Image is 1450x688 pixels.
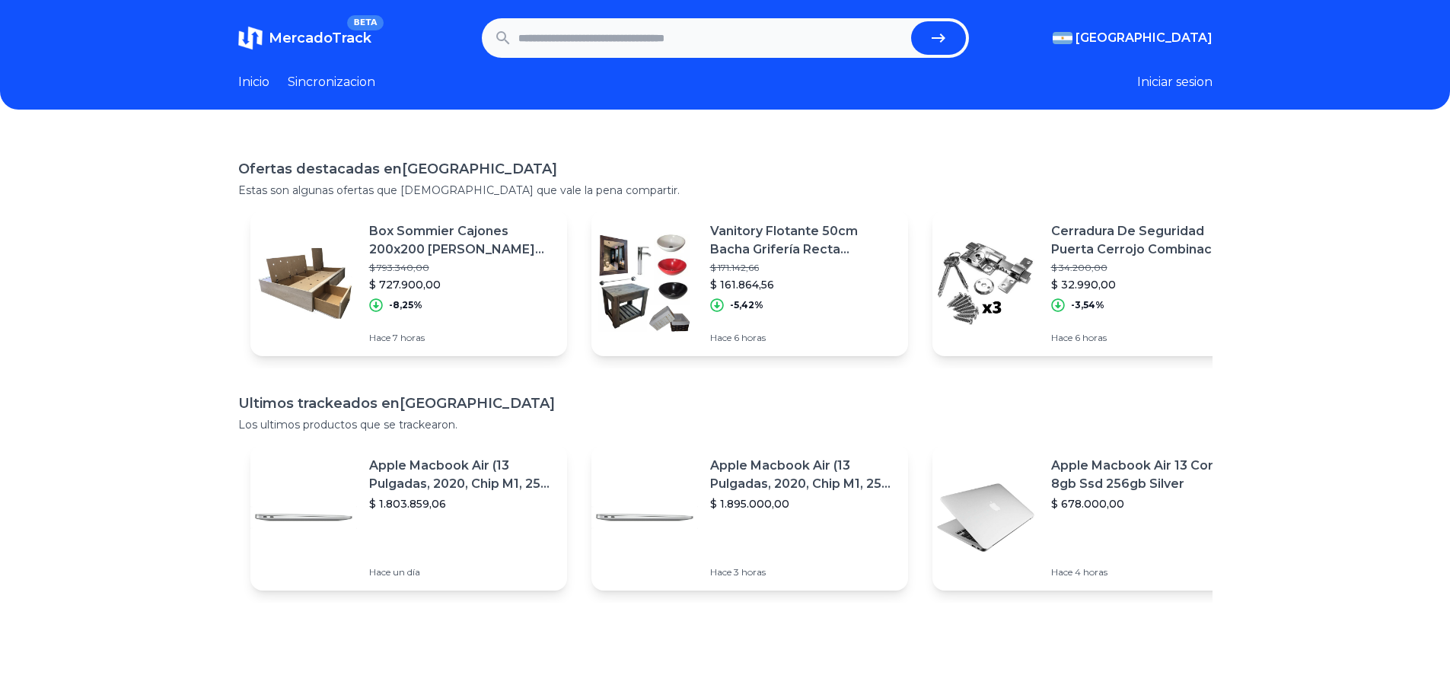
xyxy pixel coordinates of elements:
[369,566,555,578] p: Hace un día
[1076,29,1213,47] span: [GEOGRAPHIC_DATA]
[238,26,263,50] img: MercadoTrack
[730,299,763,311] p: -5,42%
[369,277,555,292] p: $ 727.900,00
[932,210,1249,356] a: Featured imageCerradura De Seguridad Puerta Cerrojo Combinacion X3..!$ 34.200,00$ 32.990,00-3,54%...
[1051,566,1237,578] p: Hace 4 horas
[1051,222,1237,259] p: Cerradura De Seguridad Puerta Cerrojo Combinacion X3..!
[389,299,422,311] p: -8,25%
[1051,277,1237,292] p: $ 32.990,00
[591,210,908,356] a: Featured imageVanitory Flotante 50cm Bacha Grifería Recta Canastos [PERSON_NAME]$ 171.142,66$ 161...
[238,26,371,50] a: MercadoTrackBETA
[710,566,896,578] p: Hace 3 horas
[591,464,698,571] img: Featured image
[1051,332,1237,344] p: Hace 6 horas
[710,277,896,292] p: $ 161.864,56
[1137,73,1213,91] button: Iniciar sesion
[238,73,269,91] a: Inicio
[710,496,896,511] p: $ 1.895.000,00
[369,222,555,259] p: Box Sommier Cajones 200x200 [PERSON_NAME] Size Melamina Faplac Mdf
[250,444,567,591] a: Featured imageApple Macbook Air (13 Pulgadas, 2020, Chip M1, 256 Gb De Ssd, 8 Gb De Ram) - Plata$...
[369,332,555,344] p: Hace 7 horas
[710,222,896,259] p: Vanitory Flotante 50cm Bacha Grifería Recta Canastos [PERSON_NAME]
[369,262,555,274] p: $ 793.340,00
[238,393,1213,414] h1: Ultimos trackeados en [GEOGRAPHIC_DATA]
[932,230,1039,336] img: Featured image
[1051,496,1237,511] p: $ 678.000,00
[250,464,357,571] img: Featured image
[250,230,357,336] img: Featured image
[710,262,896,274] p: $ 171.142,66
[369,496,555,511] p: $ 1.803.859,06
[347,15,383,30] span: BETA
[1071,299,1104,311] p: -3,54%
[238,183,1213,198] p: Estas son algunas ofertas que [DEMOGRAPHIC_DATA] que vale la pena compartir.
[238,158,1213,180] h1: Ofertas destacadas en [GEOGRAPHIC_DATA]
[369,457,555,493] p: Apple Macbook Air (13 Pulgadas, 2020, Chip M1, 256 Gb De Ssd, 8 Gb De Ram) - Plata
[591,230,698,336] img: Featured image
[1053,29,1213,47] button: [GEOGRAPHIC_DATA]
[932,444,1249,591] a: Featured imageApple Macbook Air 13 Core I5 8gb Ssd 256gb Silver$ 678.000,00Hace 4 horas
[710,457,896,493] p: Apple Macbook Air (13 Pulgadas, 2020, Chip M1, 256 Gb De Ssd, 8 Gb De Ram) - Plata
[269,30,371,46] span: MercadoTrack
[1051,457,1237,493] p: Apple Macbook Air 13 Core I5 8gb Ssd 256gb Silver
[288,73,375,91] a: Sincronizacion
[591,444,908,591] a: Featured imageApple Macbook Air (13 Pulgadas, 2020, Chip M1, 256 Gb De Ssd, 8 Gb De Ram) - Plata$...
[932,464,1039,571] img: Featured image
[1053,32,1072,44] img: Argentina
[1051,262,1237,274] p: $ 34.200,00
[710,332,896,344] p: Hace 6 horas
[238,417,1213,432] p: Los ultimos productos que se trackearon.
[250,210,567,356] a: Featured imageBox Sommier Cajones 200x200 [PERSON_NAME] Size Melamina Faplac Mdf$ 793.340,00$ 727...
